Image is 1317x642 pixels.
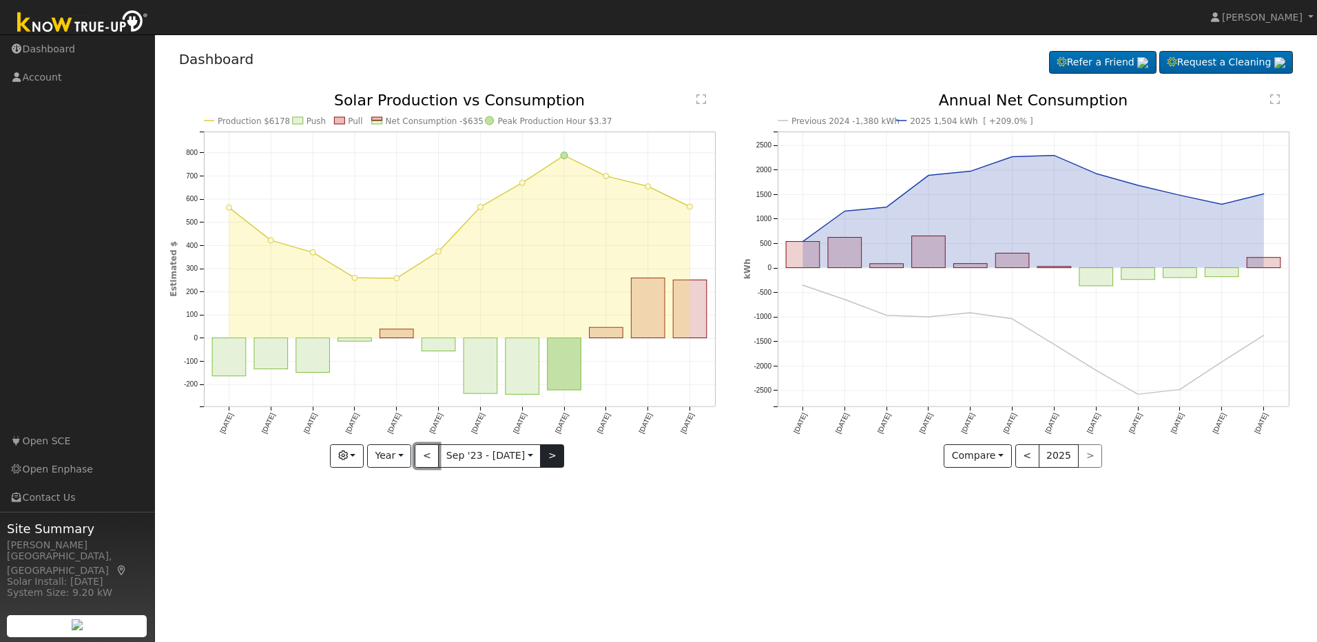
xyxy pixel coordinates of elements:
[464,338,497,394] rect: onclick=""
[186,242,198,249] text: 400
[512,412,528,435] text: [DATE]
[218,116,290,126] text: Production $6178
[1037,267,1071,268] rect: onclick=""
[1086,412,1101,435] text: [DATE]
[870,264,904,268] rect: onclick=""
[1219,202,1225,207] circle: onclick=""
[786,242,820,268] rect: onclick=""
[7,549,147,578] div: [GEOGRAPHIC_DATA], [GEOGRAPHIC_DATA]
[186,265,198,273] text: 300
[184,358,198,365] text: -100
[1010,316,1015,322] circle: onclick=""
[926,173,931,178] circle: onclick=""
[268,238,273,243] circle: onclick=""
[1205,268,1239,277] rect: onclick=""
[428,412,444,435] text: [DATE]
[589,328,623,338] rect: onclick=""
[186,196,198,203] text: 600
[968,310,973,315] circle: onclick=""
[756,142,772,149] text: 2500
[334,92,585,109] text: Solar Production vs Consumption
[1274,57,1285,68] img: retrieve
[876,412,892,435] text: [DATE]
[72,619,83,630] img: retrieve
[944,444,1012,468] button: Compare
[1135,183,1141,188] circle: onclick=""
[1121,268,1155,280] rect: onclick=""
[226,205,231,211] circle: onclick=""
[1177,387,1183,393] circle: onclick=""
[1137,57,1148,68] img: retrieve
[470,412,486,435] text: [DATE]
[1247,258,1281,268] rect: onclick=""
[791,116,900,126] text: Previous 2024 -1,380 kWh
[7,574,147,589] div: Solar Install: [DATE]
[645,184,651,189] circle: onclick=""
[393,276,399,281] circle: onclick=""
[477,205,483,210] circle: onclick=""
[344,412,360,435] text: [DATE]
[1261,333,1267,338] circle: onclick=""
[754,387,771,395] text: -2500
[194,334,198,342] text: 0
[792,412,808,435] text: [DATE]
[828,238,862,268] rect: onclick=""
[754,338,771,345] text: -1500
[1002,412,1017,435] text: [DATE]
[1212,412,1227,435] text: [DATE]
[352,276,357,281] circle: onclick=""
[497,116,612,126] text: Peak Production Hour $3.37
[218,412,234,435] text: [DATE]
[1159,51,1293,74] a: Request a Cleaning
[1170,412,1185,435] text: [DATE]
[603,174,609,179] circle: onclick=""
[1049,51,1157,74] a: Refer a Friend
[10,8,155,39] img: Know True-Up
[1222,12,1303,23] span: [PERSON_NAME]
[186,311,198,319] text: 100
[1044,412,1059,435] text: [DATE]
[438,444,541,468] button: Sep '23 - [DATE]
[595,412,611,435] text: [DATE]
[1094,171,1099,176] circle: onclick=""
[435,249,441,254] circle: onclick=""
[186,288,198,296] text: 200
[212,338,246,376] rect: onclick=""
[756,215,772,222] text: 1000
[834,412,850,435] text: [DATE]
[1219,360,1225,365] circle: onclick=""
[554,412,570,435] text: [DATE]
[1163,268,1197,278] rect: onclick=""
[548,338,581,391] rect: onclick=""
[348,116,362,126] text: Pull
[758,289,771,296] text: -500
[968,169,973,174] circle: onclick=""
[756,191,772,198] text: 1500
[385,116,483,126] text: Net Consumption -$635
[926,314,931,320] circle: onclick=""
[254,338,288,369] rect: onclick=""
[910,116,1033,126] text: 2025 1,504 kWh [ +209.0% ]
[519,180,525,186] circle: onclick=""
[918,412,934,435] text: [DATE]
[800,239,806,245] circle: onclick=""
[7,538,147,552] div: [PERSON_NAME]
[912,236,946,268] rect: onclick=""
[631,278,665,338] rect: onclick=""
[842,209,847,214] circle: onclick=""
[380,329,413,338] rect: onclick=""
[679,412,695,435] text: [DATE]
[1128,412,1143,435] text: [DATE]
[960,412,976,435] text: [DATE]
[506,338,539,395] rect: onclick=""
[687,204,692,209] circle: onclick=""
[954,264,988,268] rect: onclick=""
[884,205,889,210] circle: onclick=""
[1052,342,1057,347] circle: onclick=""
[754,362,771,370] text: -2000
[1261,191,1267,197] circle: onclick=""
[186,149,198,156] text: 800
[1039,444,1079,468] button: 2025
[1270,94,1280,105] text: 
[760,240,771,247] text: 500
